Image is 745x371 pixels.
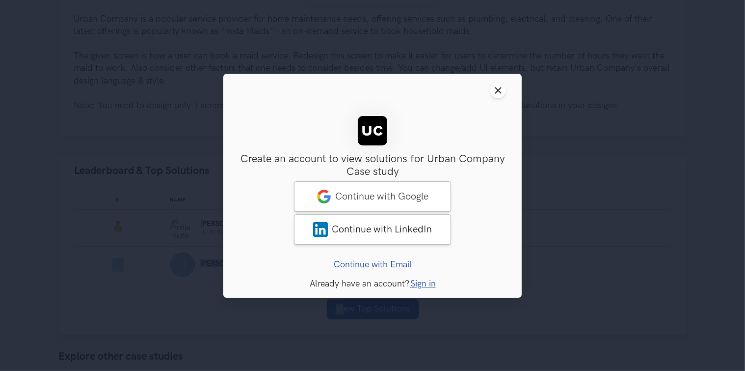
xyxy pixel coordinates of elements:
[317,189,331,203] img: google
[332,223,432,235] span: Continue with LinkedIn
[313,222,328,236] img: LinkedIn
[410,278,436,288] a: Sign in
[294,181,451,211] a: googleContinue with Google
[310,278,409,288] span: Already have an account?
[239,153,506,179] h3: Create an account to view solutions for Urban Company Case study
[335,190,428,202] span: Continue with Google
[334,259,412,269] a: Continue with Email
[294,214,451,244] a: LinkedInContinue with LinkedIn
